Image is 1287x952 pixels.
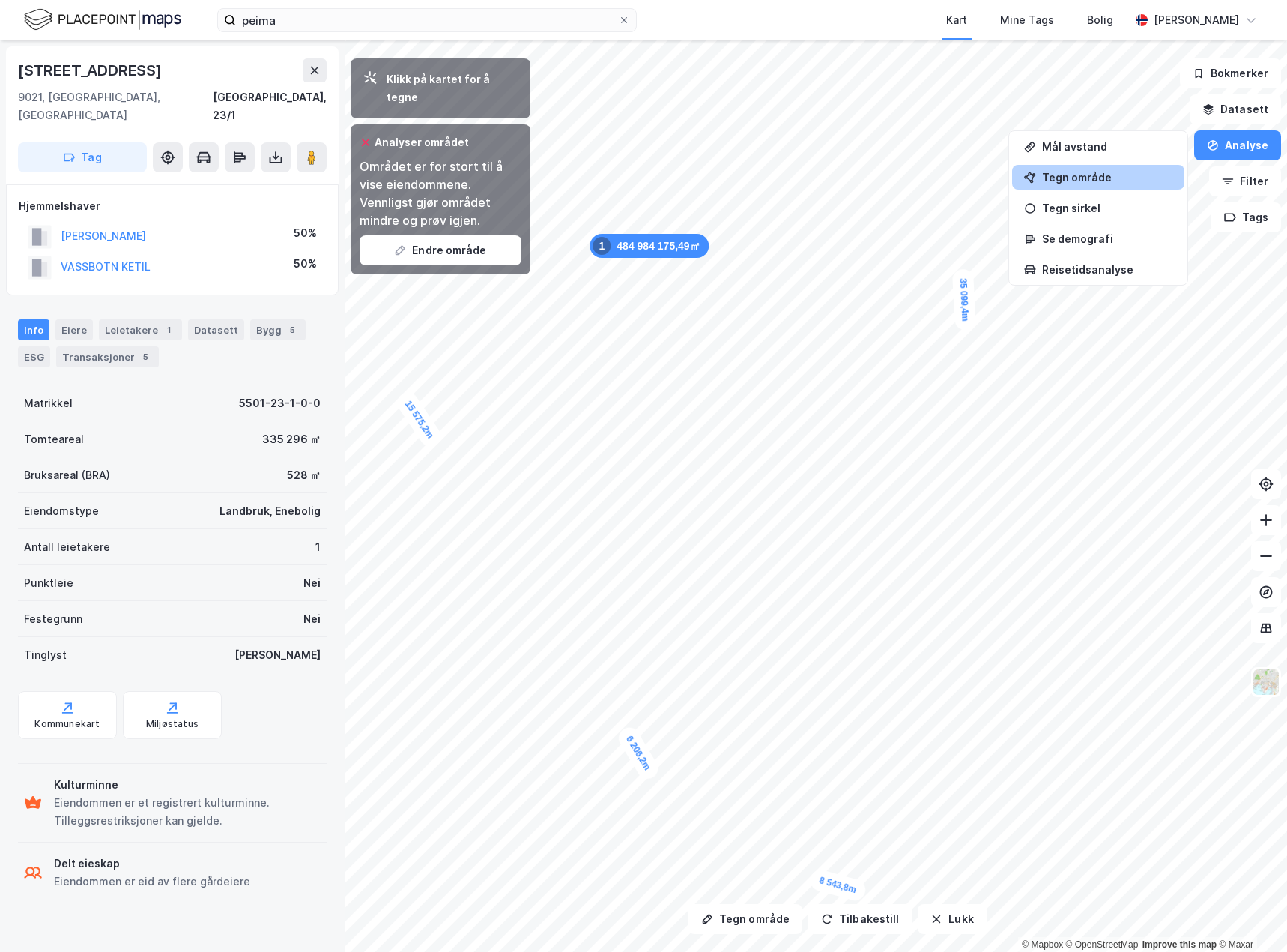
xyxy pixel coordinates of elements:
a: Improve this map [1142,939,1217,950]
div: Info [18,319,49,340]
div: 50% [294,224,317,242]
button: Tegn område [688,904,802,934]
div: Leietakere [99,319,182,340]
div: Tinglyst [24,646,67,664]
button: Filter [1209,166,1281,196]
div: Mine Tags [1000,11,1054,29]
button: Endre område [360,235,521,265]
div: 1 [593,237,611,255]
div: Tegn sirkel [1042,202,1172,214]
div: [STREET_ADDRESS] [18,58,165,82]
div: Mål avstand [1042,140,1172,153]
button: Tag [18,142,147,172]
iframe: Chat Widget [1212,880,1287,952]
div: Map marker [393,388,445,451]
div: Kart [946,11,967,29]
div: Antall leietakere [24,538,110,556]
div: 1 [161,322,176,337]
div: Map marker [808,867,867,903]
img: Z [1252,668,1280,696]
div: Eiendommen er eid av flere gårdeiere [54,873,250,891]
div: Området er for stort til å vise eiendommene. Vennligst gjør området mindre og prøv igjen. [360,157,521,229]
div: Reisetidsanalyse [1042,263,1172,276]
div: Klikk på kartet for å tegne [387,70,518,106]
div: [GEOGRAPHIC_DATA], 23/1 [213,88,327,124]
div: Delt eieskap [54,855,250,873]
div: 50% [294,255,317,273]
div: Analyser området [375,133,469,151]
div: Bruksareal (BRA) [24,466,110,484]
div: 528 ㎡ [287,466,321,484]
button: Lukk [918,904,986,934]
div: Eiendommen er et registrert kulturminne. Tilleggsrestriksjoner kan gjelde. [54,794,321,830]
div: Kontrollprogram for chat [1212,880,1287,952]
button: Bokmerker [1180,58,1281,88]
div: 9021, [GEOGRAPHIC_DATA], [GEOGRAPHIC_DATA] [18,88,213,124]
div: Matrikkel [24,394,73,412]
div: Eiendomstype [24,502,99,520]
button: Datasett [1190,94,1281,124]
div: Festegrunn [24,610,82,628]
div: Map marker [590,234,709,258]
div: Se demografi [1042,232,1172,245]
div: 5501-23-1-0-0 [239,394,321,412]
div: 5 [138,349,153,364]
div: Tegn område [1042,171,1172,184]
div: Tomteareal [24,430,84,448]
div: Nei [303,574,321,592]
div: [PERSON_NAME] [1154,11,1239,29]
div: Landbruk, Enebolig [219,502,321,520]
img: logo.f888ab2527a4732fd821a326f86c7f29.svg [24,7,181,33]
div: 1 [315,538,321,556]
div: Bolig [1087,11,1113,29]
div: Kulturminne [54,776,321,794]
div: Kommunekart [34,718,100,730]
div: Nei [303,610,321,628]
button: Tilbakestill [808,904,912,934]
div: 335 296 ㎡ [262,430,321,448]
div: Miljøstatus [146,718,199,730]
div: Bygg [250,319,306,340]
button: Analyse [1194,130,1281,160]
div: Punktleie [24,574,73,592]
div: 5 [285,322,300,337]
div: Hjemmelshaver [19,197,326,215]
a: OpenStreetMap [1066,939,1139,950]
div: Transaksjoner [56,346,159,367]
div: ESG [18,346,50,367]
input: Søk på adresse, matrikkel, gårdeiere, leietakere eller personer [236,9,618,31]
div: Map marker [952,269,976,331]
a: Mapbox [1022,939,1063,950]
div: Map marker [615,723,662,782]
button: Tags [1211,202,1281,232]
div: Eiere [55,319,93,340]
div: [PERSON_NAME] [234,646,321,664]
div: Datasett [188,319,244,340]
